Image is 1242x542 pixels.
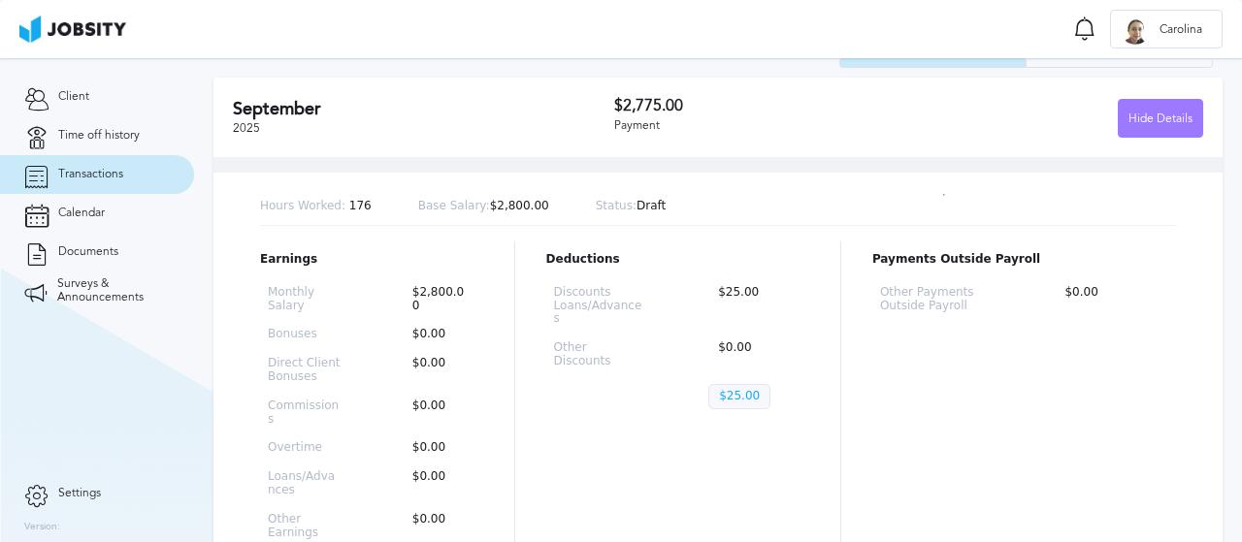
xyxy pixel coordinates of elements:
[1119,100,1202,139] div: Hide Details
[872,253,1176,267] p: Payments Outside Payroll
[554,341,647,368] p: Other Discounts
[403,357,475,384] p: $0.00
[403,328,475,341] p: $0.00
[403,441,475,455] p: $0.00
[268,441,341,455] p: Overtime
[268,470,341,497] p: Loans/Advances
[260,200,372,213] p: 176
[546,253,809,267] p: Deductions
[708,384,770,409] p: $25.00
[58,487,101,500] span: Settings
[58,245,118,259] span: Documents
[614,97,908,114] h3: $2,775.00
[24,522,60,533] label: Version:
[260,199,345,212] span: Hours Worked:
[58,129,140,143] span: Time off history
[58,207,105,220] span: Calendar
[1121,16,1150,45] div: C
[58,90,89,104] span: Client
[554,286,647,326] p: Discounts Loans/Advances
[260,253,483,267] p: Earnings
[213,35,839,62] h2: 2025
[708,341,801,368] p: $0.00
[233,99,614,119] h2: September
[268,399,341,427] p: Commissions
[233,121,260,135] span: 2025
[880,286,994,313] p: Other Payments Outside Payroll
[418,200,549,213] p: $2,800.00
[268,328,341,341] p: Bonuses
[708,286,801,326] p: $25.00
[1110,10,1223,48] button: CCarolina
[268,357,341,384] p: Direct Client Bonuses
[268,513,341,540] p: Other Earnings
[418,199,490,212] span: Base Salary:
[403,513,475,540] p: $0.00
[403,470,475,497] p: $0.00
[614,119,908,133] div: Payment
[1055,286,1168,313] p: $0.00
[1118,99,1203,138] button: Hide Details
[596,200,667,213] p: Draft
[403,286,475,313] p: $2,800.00
[268,286,341,313] p: Monthly Salary
[1150,23,1212,37] span: Carolina
[19,16,126,43] img: ab4bad089aa723f57921c736e9817d99.png
[403,399,475,427] p: $0.00
[58,168,123,181] span: Transactions
[57,277,170,304] span: Surveys & Announcements
[596,199,637,212] span: Status:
